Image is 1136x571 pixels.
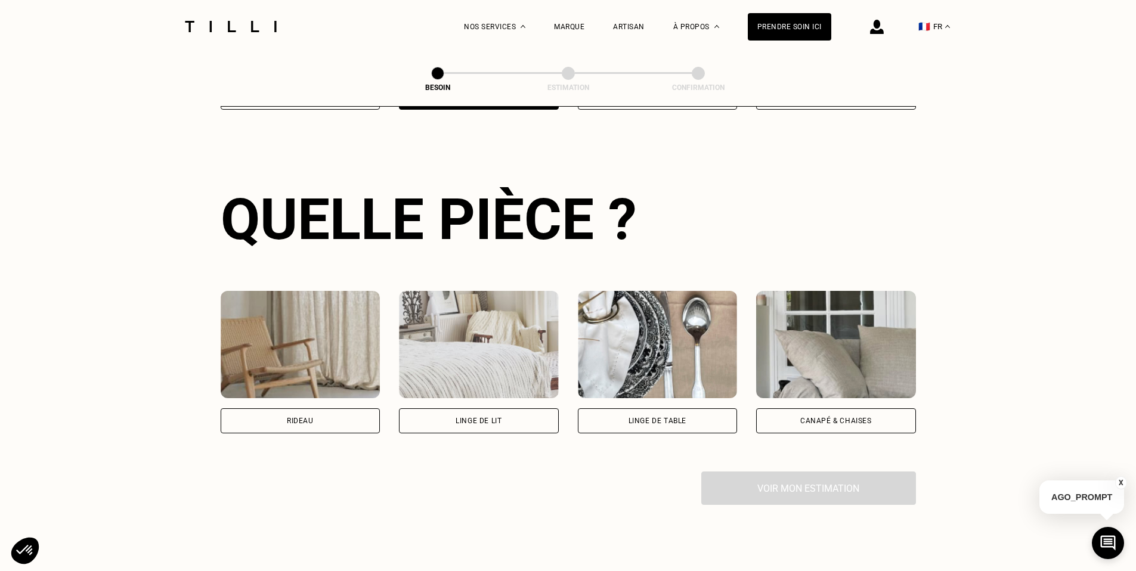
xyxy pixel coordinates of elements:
img: Tilli retouche votre Canapé & chaises [756,291,916,398]
div: Quelle pièce ? [221,186,916,253]
div: Linge de lit [456,417,502,424]
a: Marque [554,23,584,31]
img: menu déroulant [945,25,950,28]
a: Prendre soin ici [748,13,831,41]
div: Besoin [378,83,497,92]
div: Linge de table [629,417,686,424]
div: Rideau [287,417,314,424]
span: 🇫🇷 [918,21,930,32]
div: Confirmation [639,83,758,92]
div: Estimation [509,83,628,92]
img: Logo du service de couturière Tilli [181,21,281,32]
a: Artisan [613,23,645,31]
img: Menu déroulant [521,25,525,28]
p: AGO_PROMPT [1039,480,1124,514]
img: icône connexion [870,20,884,34]
img: Tilli retouche votre Rideau [221,291,380,398]
img: Tilli retouche votre Linge de lit [399,291,559,398]
button: X [1115,476,1127,489]
img: Tilli retouche votre Linge de table [578,291,738,398]
img: Menu déroulant à propos [714,25,719,28]
div: Canapé & chaises [800,417,872,424]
